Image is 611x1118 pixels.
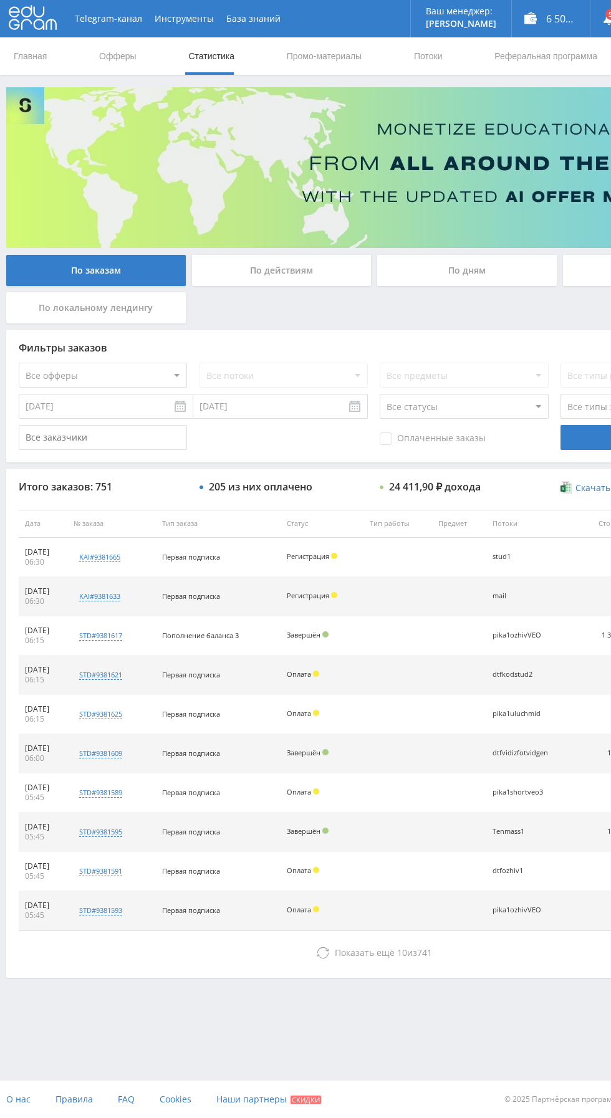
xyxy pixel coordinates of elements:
[98,37,138,75] a: Офферы
[162,709,220,719] span: Первая подписка
[118,1081,135,1118] a: FAQ
[19,425,187,450] input: Все заказчики
[162,748,220,758] span: Первая подписка
[162,866,220,876] span: Первая подписка
[287,552,329,561] span: Регистрация
[79,709,122,719] div: std#9381625
[287,787,311,796] span: Оплата
[493,867,549,875] div: dtfozhiv1
[19,481,187,492] div: Итого заказов: 751
[25,832,61,842] div: 05:45
[322,828,329,834] span: Подтвержден
[287,591,329,600] span: Регистрация
[79,827,122,837] div: std#9381595
[313,867,319,873] span: Холд
[6,1093,31,1105] span: О нас
[287,669,311,679] span: Оплата
[313,671,319,677] span: Холд
[79,866,122,876] div: std#9381591
[79,788,122,798] div: std#9381589
[162,591,220,601] span: Первая подписка
[25,596,61,606] div: 06:30
[25,675,61,685] div: 06:15
[313,788,319,795] span: Холд
[389,481,481,492] div: 24 411,90 ₽ дохода
[493,631,549,639] div: pika1ozhivVEO
[19,510,67,538] th: Дата
[12,37,48,75] a: Главная
[67,510,156,538] th: № заказа
[331,592,337,598] span: Холд
[6,292,186,323] div: По локальному лендингу
[287,826,320,836] span: Завершён
[25,743,61,753] div: [DATE]
[79,748,122,758] div: std#9381609
[493,788,549,796] div: pika1shortveo3
[493,710,549,718] div: pika1uluchmid
[156,510,281,538] th: Тип заказа
[160,1081,191,1118] a: Cookies
[287,748,320,757] span: Завершён
[287,866,311,875] span: Оплата
[322,749,329,755] span: Подтвержден
[287,709,311,718] span: Оплата
[313,906,319,912] span: Холд
[192,255,372,286] div: По действиям
[79,591,120,601] div: kai#9381633
[493,37,599,75] a: Реферальная программа
[187,37,236,75] a: Статистика
[417,947,432,958] span: 741
[377,255,557,286] div: По дням
[322,631,329,638] span: Подтвержден
[6,1081,31,1118] a: О нас
[413,37,444,75] a: Потоки
[160,1093,191,1105] span: Cookies
[162,552,220,561] span: Первая подписка
[25,586,61,596] div: [DATE]
[162,670,220,679] span: Первая подписка
[162,905,220,915] span: Первая подписка
[216,1081,321,1118] a: Наши партнеры Скидки
[55,1093,93,1105] span: Правила
[216,1093,287,1105] span: Наши партнеры
[286,37,363,75] a: Промо-материалы
[162,827,220,836] span: Первая подписка
[25,665,61,675] div: [DATE]
[25,822,61,832] div: [DATE]
[25,547,61,557] div: [DATE]
[25,901,61,910] div: [DATE]
[79,905,122,915] div: std#9381593
[118,1093,135,1105] span: FAQ
[486,510,576,538] th: Потоки
[493,553,549,561] div: stud1
[493,749,549,757] div: dtfvidizfotvidgen
[493,906,549,914] div: pika1ozhivVEO
[162,788,220,797] span: Первая подписка
[493,592,549,600] div: mail
[6,255,186,286] div: По заказам
[291,1096,321,1104] span: Скидки
[79,631,122,641] div: std#9381617
[432,510,486,538] th: Предмет
[363,510,432,538] th: Тип работы
[25,714,61,724] div: 06:15
[79,670,122,680] div: std#9381621
[209,481,312,492] div: 205 из них оплачено
[25,783,61,793] div: [DATE]
[287,905,311,914] span: Оплата
[287,630,320,639] span: Завершён
[25,861,61,871] div: [DATE]
[25,636,61,646] div: 06:15
[25,871,61,881] div: 05:45
[25,557,61,567] div: 06:30
[25,753,61,763] div: 06:00
[560,481,571,494] img: xlsx
[380,432,486,445] span: Оплаченные заказы
[25,793,61,803] div: 05:45
[25,626,61,636] div: [DATE]
[493,671,549,679] div: dtfkodstud2
[281,510,364,538] th: Статус
[79,552,120,562] div: kai#9381665
[426,19,496,29] p: [PERSON_NAME]
[55,1081,93,1118] a: Правила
